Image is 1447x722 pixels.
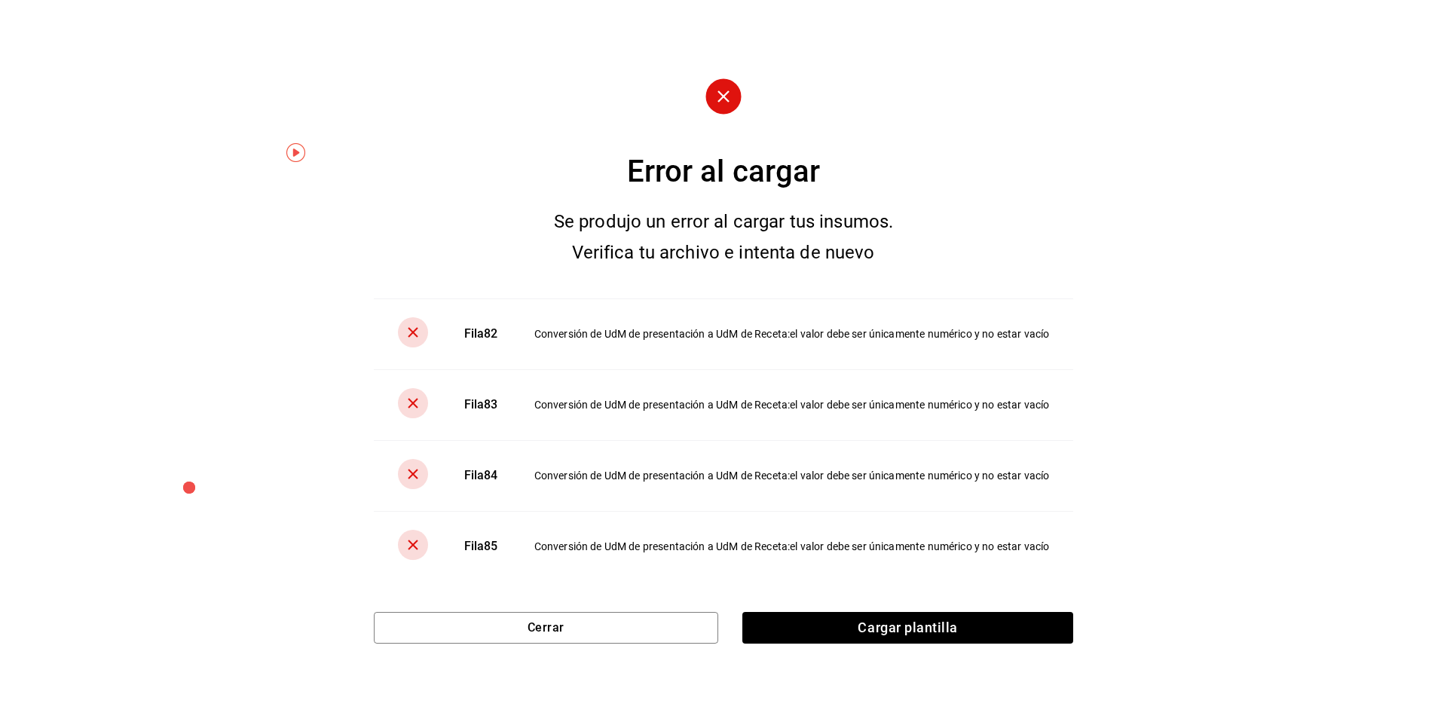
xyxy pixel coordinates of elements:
[534,397,1050,412] div: Conversión de UdM de presentación a UdM de Receta : el valor debe ser únicamente numérico y no es...
[374,149,1074,194] div: Error al cargar
[286,143,305,162] img: Tooltip marker
[464,396,498,414] div: Fila 83
[534,539,1050,554] div: Conversión de UdM de presentación a UdM de Receta : el valor debe ser únicamente numérico y no es...
[464,326,498,343] div: Fila 82
[464,467,498,485] div: Fila 84
[534,468,1050,483] div: Conversión de UdM de presentación a UdM de Receta : el valor debe ser únicamente numérico y no es...
[374,612,718,644] button: Cerrar
[534,326,1050,341] div: Conversión de UdM de presentación a UdM de Receta : el valor debe ser únicamente numérico y no es...
[464,538,498,555] div: Fila 85
[742,612,1073,644] span: Cargar plantilla
[527,207,920,268] div: Se produjo un error al cargar tus insumos. Verifica tu archivo e intenta de nuevo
